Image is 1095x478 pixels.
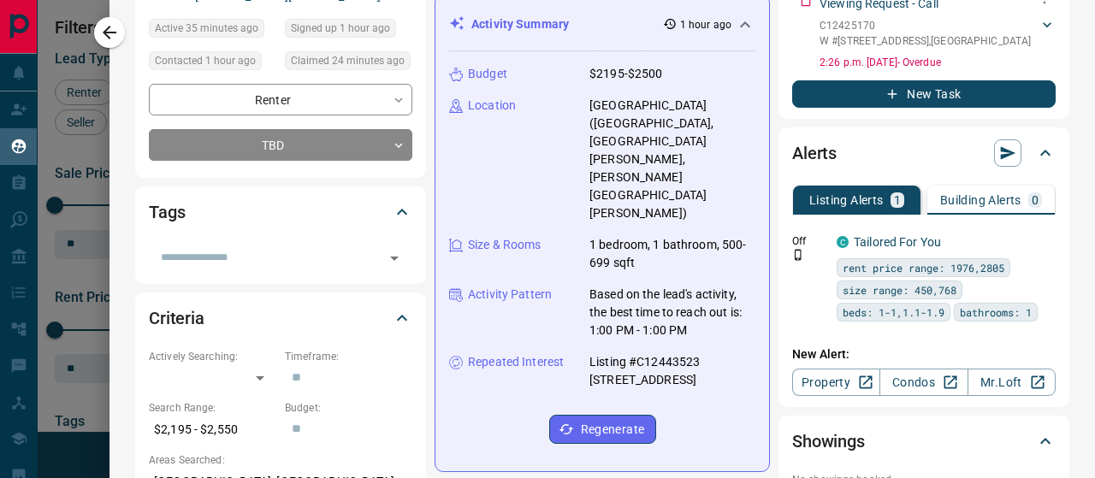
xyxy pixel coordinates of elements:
p: 1 bedroom, 1 bathroom, 500-699 sqft [589,236,755,272]
p: Activity Summary [471,15,569,33]
span: Signed up 1 hour ago [291,20,390,37]
span: rent price range: 1976,2805 [843,259,1004,276]
span: Contacted 1 hour ago [155,52,256,69]
a: Condos [879,369,968,396]
p: Based on the lead's activity, the best time to reach out is: 1:00 PM - 1:00 PM [589,286,755,339]
p: 1 hour ago [680,17,731,32]
p: 1 [894,194,901,206]
p: Actively Searching: [149,349,276,364]
div: Sun Oct 12 2025 [149,51,276,75]
div: Sun Oct 12 2025 [149,19,276,43]
p: W #[STREET_ADDRESS] , [GEOGRAPHIC_DATA] [820,33,1031,49]
button: Regenerate [549,415,656,444]
h2: Tags [149,198,185,226]
p: Building Alerts [940,194,1021,206]
span: Claimed 24 minutes ago [291,52,405,69]
p: 2:26 p.m. [DATE] - Overdue [820,55,1056,70]
div: Alerts [792,133,1056,174]
div: C12425170W #[STREET_ADDRESS],[GEOGRAPHIC_DATA] [820,15,1056,52]
a: Mr.Loft [968,369,1056,396]
button: Open [382,246,406,270]
p: Budget [468,65,507,83]
div: Renter [149,84,412,115]
h2: Criteria [149,304,204,332]
p: Timeframe: [285,349,412,364]
p: Location [468,97,516,115]
p: Search Range: [149,400,276,416]
p: 0 [1032,194,1039,206]
p: Listing #C12443523 [STREET_ADDRESS] [589,353,755,389]
span: size range: 450,768 [843,281,956,298]
h2: Showings [792,428,865,455]
div: Criteria [149,298,412,339]
span: beds: 1-1,1.1-1.9 [843,304,944,321]
svg: Push Notification Only [792,249,804,261]
button: New Task [792,80,1056,108]
a: Property [792,369,880,396]
p: $2195-$2500 [589,65,662,83]
p: $2,195 - $2,550 [149,416,276,444]
p: Off [792,233,826,249]
div: Tags [149,192,412,233]
div: Showings [792,421,1056,462]
p: C12425170 [820,18,1031,33]
p: Size & Rooms [468,236,542,254]
div: TBD [149,129,412,161]
div: Sun Oct 12 2025 [285,51,412,75]
p: [GEOGRAPHIC_DATA] ([GEOGRAPHIC_DATA], [GEOGRAPHIC_DATA][PERSON_NAME], [PERSON_NAME][GEOGRAPHIC_DA... [589,97,755,222]
p: Listing Alerts [809,194,884,206]
p: Repeated Interest [468,353,564,371]
div: Sun Oct 12 2025 [285,19,412,43]
p: Activity Pattern [468,286,552,304]
div: Activity Summary1 hour ago [449,9,755,40]
p: Areas Searched: [149,452,412,468]
p: New Alert: [792,345,1056,363]
div: condos.ca [837,236,849,248]
span: bathrooms: 1 [960,304,1032,321]
span: Active 35 minutes ago [155,20,258,37]
a: Tailored For You [854,235,941,249]
p: Budget: [285,400,412,416]
h2: Alerts [792,139,837,167]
